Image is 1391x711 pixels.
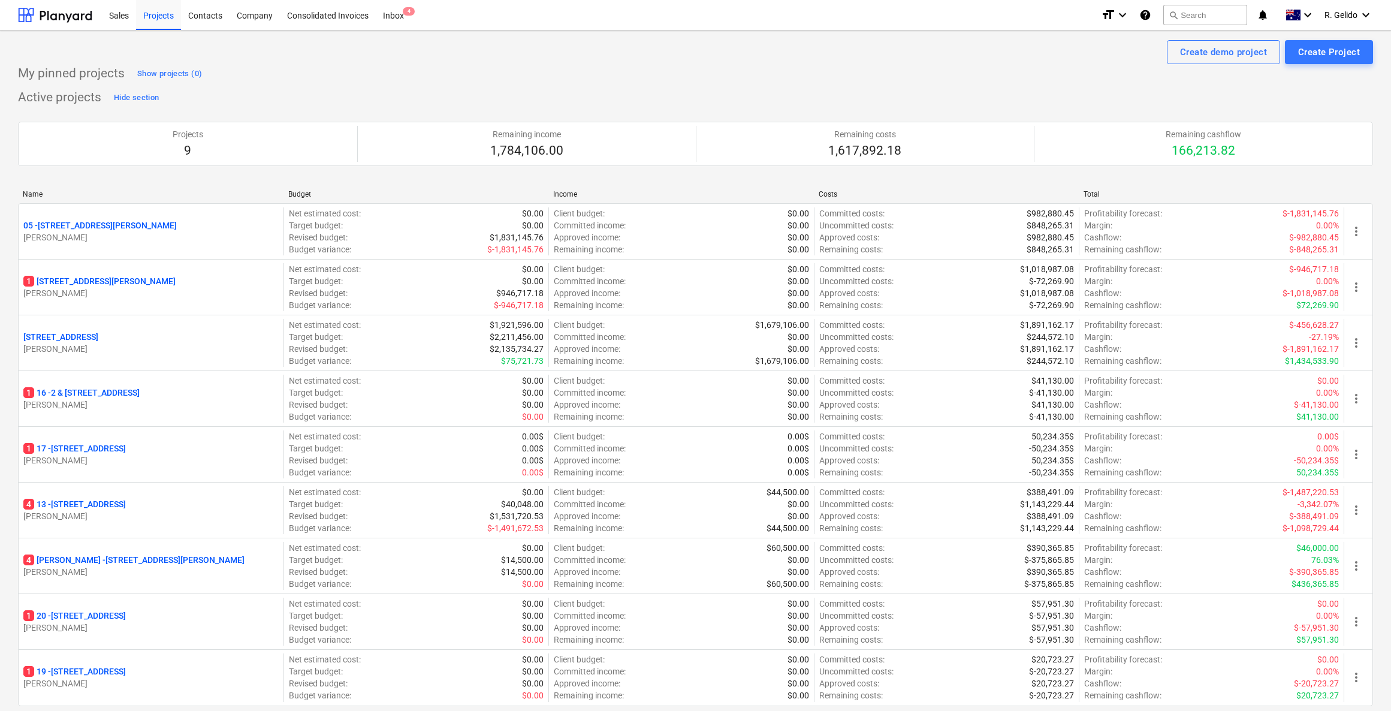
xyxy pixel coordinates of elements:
[554,319,605,331] p: Client budget :
[23,275,176,287] p: [STREET_ADDRESS][PERSON_NAME]
[1349,559,1363,573] span: more_vert
[554,454,620,466] p: Approved income :
[1020,343,1074,355] p: $1,891,162.17
[1084,275,1112,287] p: Margin :
[1084,430,1162,442] p: Profitability forecast :
[289,399,348,411] p: Revised budget :
[23,331,279,355] div: [STREET_ADDRESS][PERSON_NAME]
[554,219,626,231] p: Committed income :
[23,387,279,411] div: 116 -2 & [STREET_ADDRESS][PERSON_NAME]
[1163,5,1247,25] button: Search
[787,243,809,255] p: $0.00
[1020,319,1074,331] p: $1,891,162.17
[501,355,544,367] p: $75,721.73
[819,454,879,466] p: Approved costs :
[173,128,203,140] p: Projects
[1027,566,1074,578] p: $390,365.85
[1283,343,1339,355] p: $-1,891,162.17
[23,275,279,299] div: 1[STREET_ADDRESS][PERSON_NAME][PERSON_NAME]
[819,554,894,566] p: Uncommitted costs :
[1359,8,1373,22] i: keyboard_arrow_down
[288,190,544,198] div: Budget
[554,399,620,411] p: Approved income :
[490,319,544,331] p: $1,921,596.00
[1020,522,1074,534] p: $1,143,229.44
[289,243,351,255] p: Budget variance :
[23,666,34,677] span: 1
[1349,336,1363,350] span: more_vert
[1029,299,1074,311] p: $-72,269.90
[1084,566,1121,578] p: Cashflow :
[819,430,885,442] p: Committed costs :
[289,343,348,355] p: Revised budget :
[828,143,901,159] p: 1,617,892.18
[289,578,351,590] p: Budget variance :
[490,143,563,159] p: 1,784,106.00
[1331,653,1391,711] iframe: Chat Widget
[289,287,348,299] p: Revised budget :
[1084,554,1112,566] p: Margin :
[819,263,885,275] p: Committed costs :
[487,243,544,255] p: $-1,831,145.76
[1289,319,1339,331] p: $-456,628.27
[1289,231,1339,243] p: $-982,880.45
[1296,411,1339,423] p: $41,130.00
[522,399,544,411] p: $0.00
[23,190,279,198] div: Name
[501,554,544,566] p: $14,500.00
[1084,486,1162,498] p: Profitability forecast :
[554,231,620,243] p: Approved income :
[522,411,544,423] p: $0.00
[1349,614,1363,629] span: more_vert
[819,542,885,554] p: Committed costs :
[289,466,351,478] p: Budget variance :
[1298,498,1339,510] p: -3,342.07%
[289,411,351,423] p: Budget variance :
[554,486,605,498] p: Client budget :
[1031,430,1074,442] p: 50,234.35$
[787,387,809,399] p: $0.00
[554,411,624,423] p: Remaining income :
[819,207,885,219] p: Committed costs :
[767,542,809,554] p: $60,500.00
[1084,263,1162,275] p: Profitability forecast :
[1027,231,1074,243] p: $982,880.45
[554,387,626,399] p: Committed income :
[1296,542,1339,554] p: $46,000.00
[1084,454,1121,466] p: Cashflow :
[289,375,361,387] p: Net estimated cost :
[490,128,563,140] p: Remaining income
[819,299,883,311] p: Remaining costs :
[1349,503,1363,517] span: more_vert
[554,542,605,554] p: Client budget :
[1283,207,1339,219] p: $-1,831,145.76
[490,343,544,355] p: $2,135,734.27
[289,486,361,498] p: Net estimated cost :
[767,522,809,534] p: $44,500.00
[1084,387,1112,399] p: Margin :
[137,67,202,81] div: Show projects (0)
[787,566,809,578] p: $0.00
[787,275,809,287] p: $0.00
[1027,207,1074,219] p: $982,880.45
[1031,375,1074,387] p: $41,130.00
[554,275,626,287] p: Committed income :
[1084,355,1161,367] p: Remaining cashflow :
[828,128,901,140] p: Remaining costs
[1027,219,1074,231] p: $848,265.31
[554,343,620,355] p: Approved income :
[787,263,809,275] p: $0.00
[1316,387,1339,399] p: 0.00%
[554,263,605,275] p: Client budget :
[1020,263,1074,275] p: $1,018,987.08
[1084,243,1161,255] p: Remaining cashflow :
[23,343,279,355] p: [PERSON_NAME]
[1283,522,1339,534] p: $-1,098,729.44
[1301,8,1315,22] i: keyboard_arrow_down
[522,263,544,275] p: $0.00
[819,331,894,343] p: Uncommitted costs :
[819,243,883,255] p: Remaining costs :
[819,319,885,331] p: Committed costs :
[289,522,351,534] p: Budget variance :
[1167,40,1280,64] button: Create demo project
